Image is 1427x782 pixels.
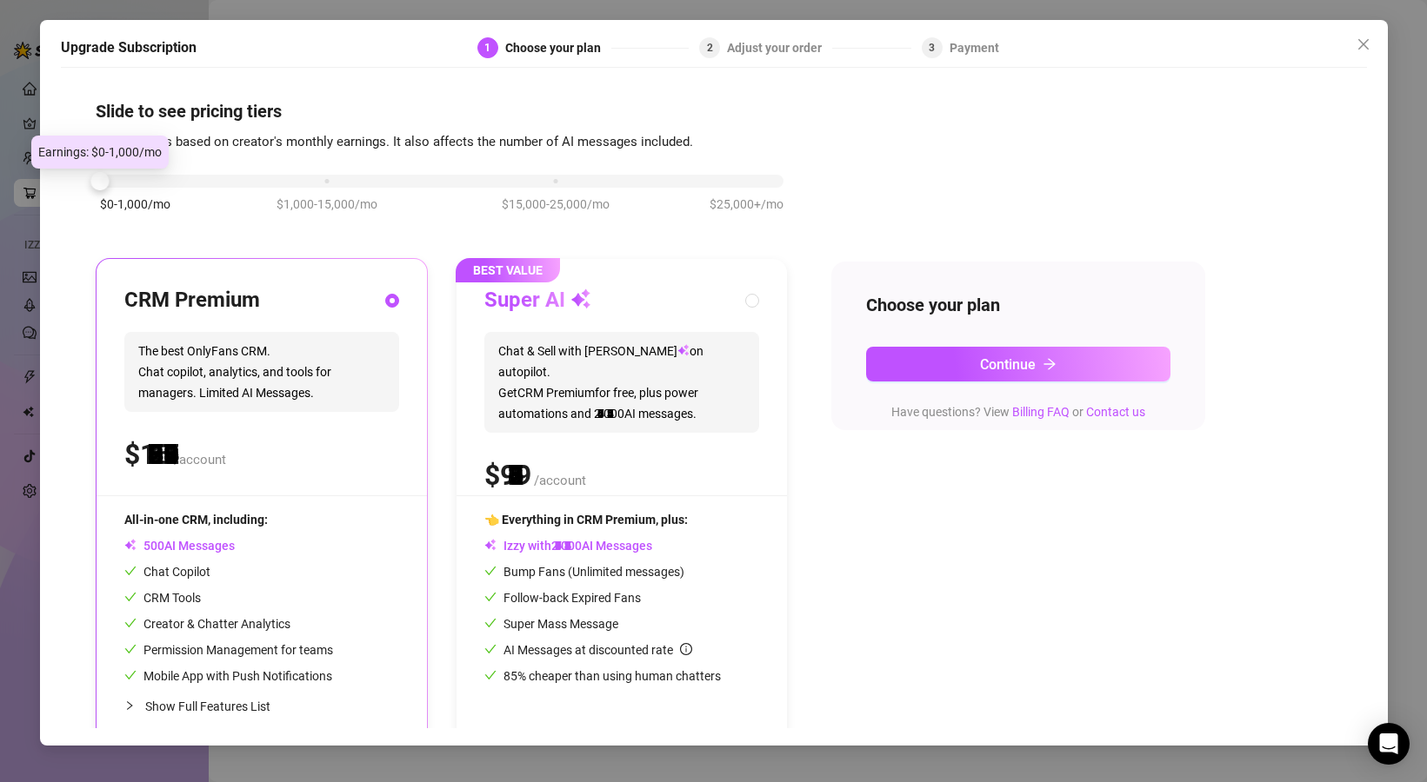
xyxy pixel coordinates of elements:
[929,42,935,54] span: 3
[124,643,333,657] span: Permission Management for teams
[1086,405,1145,419] a: Contact us
[1368,723,1410,765] div: Open Intercom Messenger
[484,591,641,605] span: Follow-back Expired Fans
[1012,405,1070,419] a: Billing FAQ
[891,405,1145,419] span: Have questions? View or
[680,643,692,655] span: info-circle
[96,99,1332,123] h4: Slide to see pricing tiers
[484,539,652,553] span: Izzy with AI Messages
[277,195,377,214] span: $1,000-15,000/mo
[124,617,137,629] span: check
[484,591,497,603] span: check
[484,643,497,655] span: check
[505,37,611,58] div: Choose your plan
[1350,30,1377,58] button: Close
[484,617,618,631] span: Super Mass Message
[534,473,586,488] span: /account
[61,37,197,58] h5: Upgrade Subscription
[707,42,713,54] span: 2
[124,591,201,605] span: CRM Tools
[124,565,137,577] span: check
[124,513,268,527] span: All-in-one CRM, including:
[484,669,497,681] span: check
[484,287,591,315] h3: Super AI
[124,565,210,579] span: Chat Copilot
[124,591,137,603] span: check
[124,287,260,315] h3: CRM Premium
[484,565,684,579] span: Bump Fans (Unlimited messages)
[96,134,693,149] span: Our pricing is based on creator's monthly earnings. It also affects the number of AI messages inc...
[484,42,490,54] span: 1
[124,686,399,726] div: Show Full Features List
[1043,357,1057,371] span: arrow-right
[100,195,170,214] span: $0-1,000/mo
[484,332,759,433] span: Chat & Sell with [PERSON_NAME] on autopilot. Get CRM Premium for free, plus power automations and...
[1350,37,1377,51] span: Close
[484,513,688,527] span: 👈 Everything in CRM Premium, plus:
[484,617,497,629] span: check
[124,700,135,711] span: collapsed
[124,617,290,631] span: Creator & Chatter Analytics
[980,356,1036,373] span: Continue
[124,539,235,553] span: AI Messages
[124,669,332,683] span: Mobile App with Push Notifications
[727,37,832,58] div: Adjust your order
[866,293,1170,317] h4: Choose your plan
[124,332,399,412] span: The best OnlyFans CRM. Chat copilot, analytics, and tools for managers. Limited AI Messages.
[484,669,721,683] span: 85% cheaper than using human chatters
[950,37,999,58] div: Payment
[174,452,226,467] span: /account
[710,195,784,214] span: $25,000+/mo
[124,643,137,655] span: check
[1357,37,1370,51] span: close
[124,438,171,471] span: $
[145,699,270,713] span: Show Full Features List
[124,669,137,681] span: check
[866,347,1170,381] button: Continuearrow-right
[484,565,497,577] span: check
[484,459,531,492] span: $
[31,136,169,169] div: Earnings: $0-1,000/mo
[503,643,692,657] span: AI Messages at discounted rate
[456,258,560,282] span: BEST VALUE
[502,195,610,214] span: $15,000-25,000/mo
